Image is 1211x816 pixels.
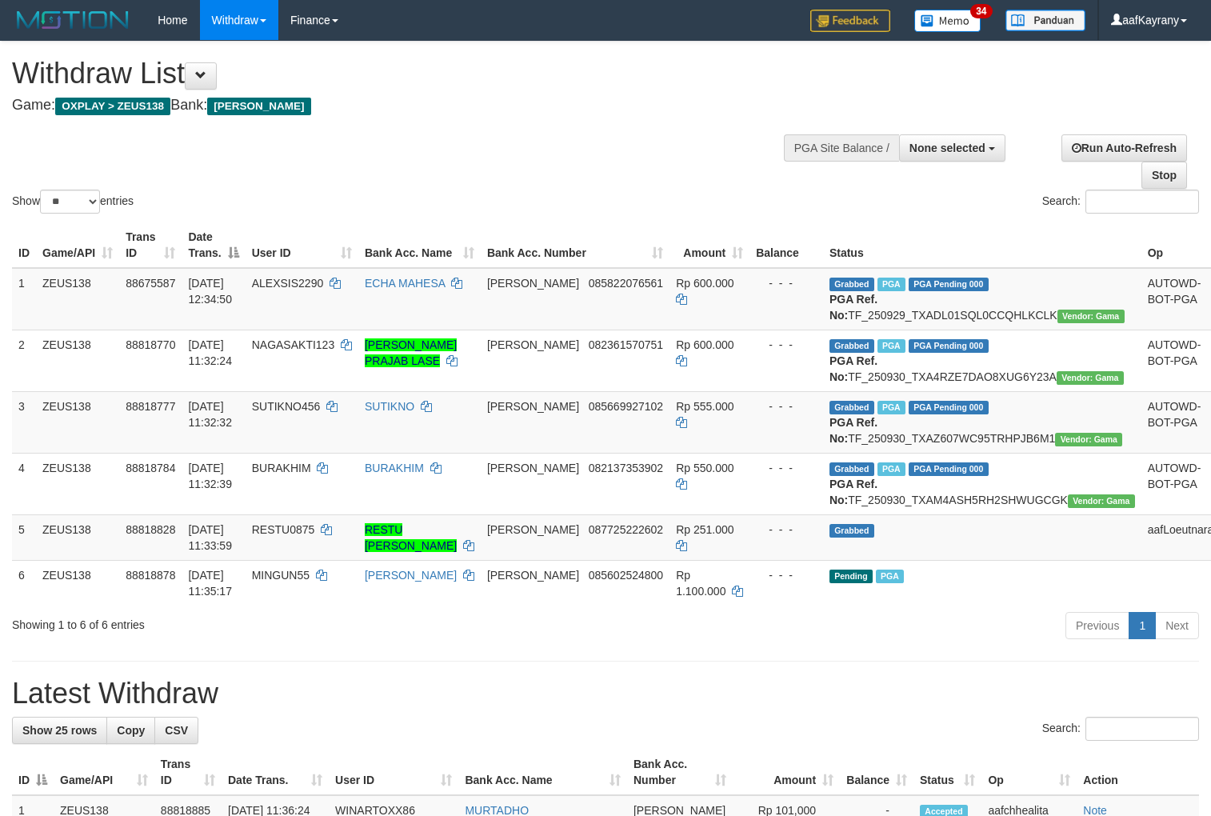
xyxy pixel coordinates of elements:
[970,4,992,18] span: 34
[669,222,749,268] th: Amount: activate to sort column ascending
[481,222,669,268] th: Bank Acc. Number: activate to sort column ascending
[36,453,119,514] td: ZEUS138
[487,523,579,536] span: [PERSON_NAME]
[12,391,36,453] td: 3
[365,462,424,474] a: BURAKHIM
[188,338,232,367] span: [DATE] 11:32:24
[12,268,36,330] td: 1
[756,567,817,583] div: - - -
[676,338,733,351] span: Rp 600.000
[1055,433,1122,446] span: Vendor URL: https://trx31.1velocity.biz
[589,462,663,474] span: Copy 082137353902 to clipboard
[589,277,663,290] span: Copy 085822076561 to clipboard
[823,222,1141,268] th: Status
[188,523,232,552] span: [DATE] 11:33:59
[909,142,985,154] span: None selected
[909,462,989,476] span: PGA Pending
[1057,310,1125,323] span: Vendor URL: https://trx31.1velocity.biz
[756,398,817,414] div: - - -
[188,400,232,429] span: [DATE] 11:32:32
[12,678,1199,710] h1: Latest Withdraw
[1077,750,1199,795] th: Action
[12,610,493,633] div: Showing 1 to 6 of 6 entries
[1085,717,1199,741] input: Search:
[909,401,989,414] span: PGA Pending
[487,569,579,582] span: [PERSON_NAME]
[877,462,905,476] span: Marked by aafpengsreynich
[823,268,1141,330] td: TF_250929_TXADL01SQL0CCQHLKCLK
[252,400,321,413] span: SUTIKNO456
[154,750,222,795] th: Trans ID: activate to sort column ascending
[106,717,155,744] a: Copy
[829,570,873,583] span: Pending
[914,10,981,32] img: Button%20Memo.svg
[458,750,627,795] th: Bank Acc. Name: activate to sort column ascending
[1005,10,1085,31] img: panduan.png
[207,98,310,115] span: [PERSON_NAME]
[12,330,36,391] td: 2
[252,462,311,474] span: BURAKHIM
[1085,190,1199,214] input: Search:
[12,8,134,32] img: MOTION_logo.png
[823,453,1141,514] td: TF_250930_TXAM4ASH5RH2SHWUGCGK
[188,277,232,306] span: [DATE] 12:34:50
[12,222,36,268] th: ID
[365,569,457,582] a: [PERSON_NAME]
[909,278,989,291] span: PGA Pending
[829,354,877,383] b: PGA Ref. No:
[589,338,663,351] span: Copy 082361570751 to clipboard
[1129,612,1156,639] a: 1
[981,750,1077,795] th: Op: activate to sort column ascending
[36,391,119,453] td: ZEUS138
[36,560,119,606] td: ZEUS138
[117,724,145,737] span: Copy
[12,453,36,514] td: 4
[126,277,175,290] span: 88675587
[913,750,981,795] th: Status: activate to sort column ascending
[589,400,663,413] span: Copy 085669927102 to clipboard
[12,98,791,114] h4: Game: Bank:
[487,400,579,413] span: [PERSON_NAME]
[54,750,154,795] th: Game/API: activate to sort column ascending
[12,58,791,90] h1: Withdraw List
[877,401,905,414] span: Marked by aafpengsreynich
[365,338,457,367] a: [PERSON_NAME] PRAJAB LASE
[329,750,458,795] th: User ID: activate to sort column ascending
[749,222,823,268] th: Balance
[676,277,733,290] span: Rp 600.000
[876,570,904,583] span: Marked by aafpengsreynich
[165,724,188,737] span: CSV
[589,523,663,536] span: Copy 087725222602 to clipboard
[877,339,905,353] span: Marked by aafpengsreynich
[829,416,877,445] b: PGA Ref. No:
[1057,371,1124,385] span: Vendor URL: https://trx31.1velocity.biz
[119,222,182,268] th: Trans ID: activate to sort column ascending
[365,400,414,413] a: SUTIKNO
[252,569,310,582] span: MINGUN55
[1155,612,1199,639] a: Next
[252,338,335,351] span: NAGASAKTI123
[12,750,54,795] th: ID: activate to sort column descending
[40,190,100,214] select: Showentries
[55,98,170,115] span: OXPLAY > ZEUS138
[246,222,358,268] th: User ID: activate to sort column ascending
[36,222,119,268] th: Game/API: activate to sort column ascending
[829,401,874,414] span: Grabbed
[358,222,481,268] th: Bank Acc. Name: activate to sort column ascending
[1042,717,1199,741] label: Search:
[784,134,899,162] div: PGA Site Balance /
[126,569,175,582] span: 88818878
[487,277,579,290] span: [PERSON_NAME]
[188,462,232,490] span: [DATE] 11:32:39
[823,391,1141,453] td: TF_250930_TXAZ607WC95TRHPJB6M1
[12,560,36,606] td: 6
[126,523,175,536] span: 88818828
[365,523,457,552] a: RESTU [PERSON_NAME]
[36,268,119,330] td: ZEUS138
[1061,134,1187,162] a: Run Auto-Refresh
[627,750,733,795] th: Bank Acc. Number: activate to sort column ascending
[877,278,905,291] span: Marked by aafpengsreynich
[222,750,329,795] th: Date Trans.: activate to sort column ascending
[12,190,134,214] label: Show entries
[487,462,579,474] span: [PERSON_NAME]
